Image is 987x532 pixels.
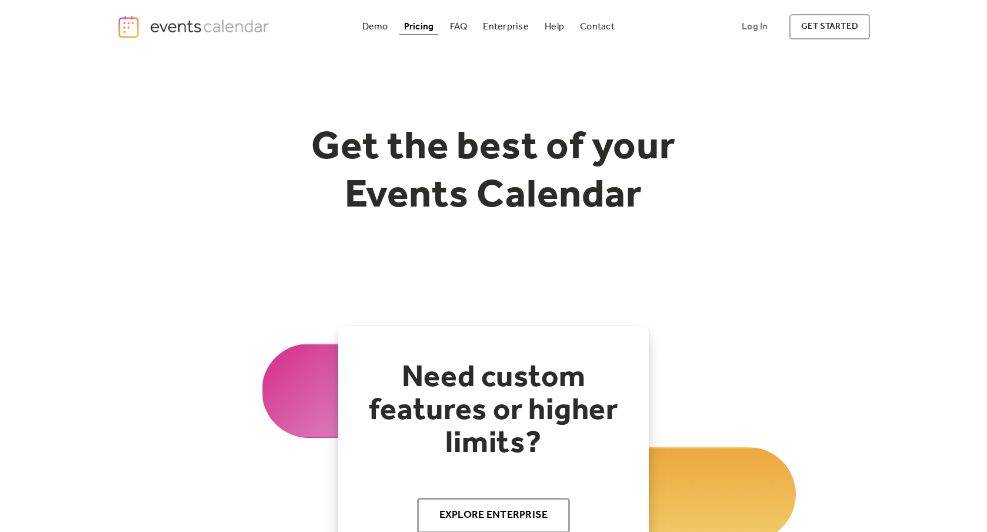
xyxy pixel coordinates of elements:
div: Contact [580,24,615,30]
a: FAQ [445,19,472,35]
div: Pricing [404,24,434,30]
div: Help [545,24,564,30]
div: Demo [362,24,388,30]
a: Demo [358,19,393,35]
div: Enterprise [483,24,528,30]
a: Pricing [399,19,439,35]
a: Help [540,19,569,35]
h2: Need custom features or higher limits? [362,361,625,460]
h1: Get the best of your Events Calendar [268,124,719,220]
a: Log In [730,14,779,39]
a: Enterprise [478,19,533,35]
a: Contact [575,19,619,35]
div: FAQ [450,24,468,30]
a: get started [789,14,870,39]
